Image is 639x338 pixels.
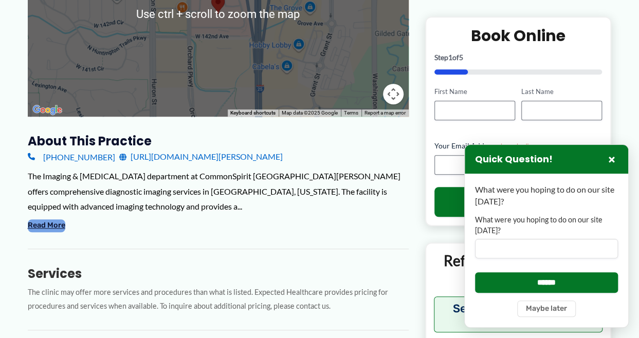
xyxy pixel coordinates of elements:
[282,110,338,116] span: Map data ©2025 Google
[459,53,463,62] span: 5
[344,110,358,116] a: Terms (opens in new tab)
[448,53,452,62] span: 1
[434,26,603,46] h2: Book Online
[28,149,115,164] a: [PHONE_NUMBER]
[500,142,530,150] span: (Required)
[364,110,406,116] a: Report a map error
[28,286,409,313] p: The clinic may offer more services and procedures than what is listed. Expected Healthcare provid...
[434,251,603,289] p: Referring Providers and Staff
[119,149,283,164] a: [URL][DOMAIN_NAME][PERSON_NAME]
[434,87,515,97] label: First Name
[606,153,618,165] button: Close
[475,154,553,165] h3: Quick Question!
[383,84,404,104] button: Map camera controls
[230,109,276,117] button: Keyboard shortcuts
[28,168,409,214] div: The Imaging & [MEDICAL_DATA] department at CommonSpirit [GEOGRAPHIC_DATA][PERSON_NAME] offers com...
[521,87,602,97] label: Last Name
[28,219,65,232] button: Read More
[28,133,409,149] h3: About this practice
[30,103,64,117] img: Google
[517,301,576,317] button: Maybe later
[434,296,603,332] button: Send orders and clinical documents
[434,54,603,61] p: Step of
[30,103,64,117] a: Open this area in Google Maps (opens a new window)
[28,266,409,281] h3: Services
[475,215,618,236] label: What were you hoping to do on our site [DATE]?
[475,184,618,207] p: What were you hoping to do on our site [DATE]?
[434,141,603,151] label: Your Email Address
